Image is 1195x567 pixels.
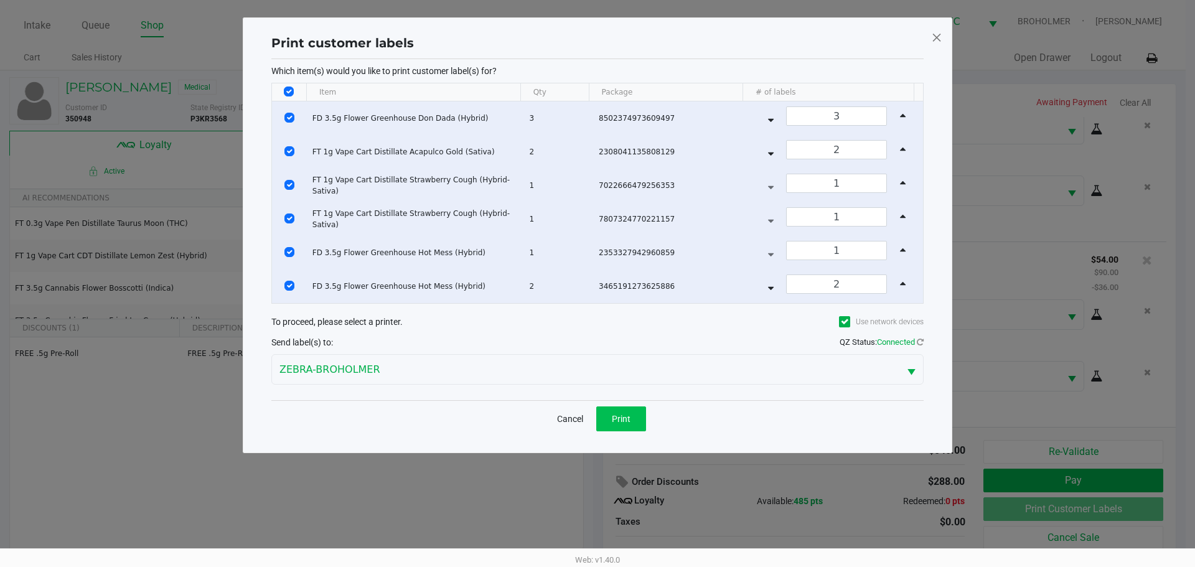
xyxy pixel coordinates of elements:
input: Select Row [284,146,294,156]
span: Print [612,414,630,424]
label: Use network devices [839,316,924,327]
td: 3465191273625886 [593,269,749,303]
td: FD 3.5g Flower Greenhouse Hot Mess (Hybrid) [307,269,524,303]
button: Print [596,406,646,431]
th: Item [306,83,520,101]
td: 8502374973609497 [593,101,749,135]
td: 3 [523,101,593,135]
p: Which item(s) would you like to print customer label(s) for? [271,65,924,77]
td: 7807324770221157 [593,202,749,236]
td: 2 [523,269,593,303]
td: 2353327942960859 [593,236,749,269]
td: 1 [523,169,593,202]
span: Connected [877,337,915,347]
input: Select Row [284,213,294,223]
input: Select Row [284,247,294,257]
td: FD 3.5g Flower Greenhouse Hot Mess (Hybrid) [307,236,524,269]
span: Web: v1.40.0 [575,555,620,565]
td: FT 1g Vape Cart Distillate Strawberry Cough (Hybrid-Sativa) [307,169,524,202]
button: Select [899,355,923,384]
input: Select Row [284,113,294,123]
span: Send label(s) to: [271,337,333,347]
th: # of labels [743,83,914,101]
th: Qty [520,83,589,101]
h1: Print customer labels [271,34,414,52]
span: QZ Status: [840,337,924,347]
input: Select All Rows [284,87,294,96]
td: FT 1g Vape Cart Distillate Strawberry Cough (Hybrid-Sativa) [307,202,524,236]
td: 1 [523,236,593,269]
td: 7022666479256353 [593,169,749,202]
input: Select Row [284,180,294,190]
input: Select Row [284,281,294,291]
span: To proceed, please select a printer. [271,317,403,327]
td: FT 1g Vape Cart Distillate Acapulco Gold (Sativa) [307,135,524,169]
td: 1 [523,202,593,236]
td: 2 [523,135,593,169]
td: FD 3.5g Flower Greenhouse Don Dada (Hybrid) [307,101,524,135]
th: Package [589,83,743,101]
span: ZEBRA-BROHOLMER [279,362,892,377]
button: Cancel [549,406,591,431]
div: Data table [272,83,923,303]
td: 2308041135808129 [593,135,749,169]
